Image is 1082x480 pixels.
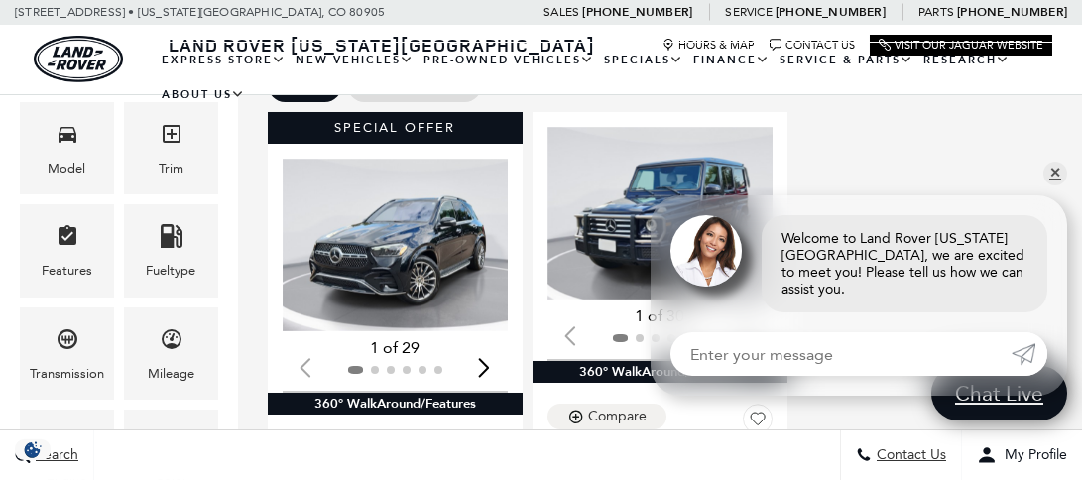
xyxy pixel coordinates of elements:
a: land-rover [34,36,123,82]
div: Mileage [148,363,194,385]
span: Trim [160,117,183,158]
button: Compare Vehicle [547,404,666,429]
div: MileageMileage [124,307,218,400]
a: Specials [599,43,688,77]
div: TransmissionTransmission [20,307,114,400]
a: Visit Our Jaguar Website [879,39,1043,52]
div: 360° WalkAround/Features [268,393,523,415]
span: Land Rover [US_STATE][GEOGRAPHIC_DATA] [169,33,595,57]
a: About Us [157,77,250,112]
div: Fueltype [147,260,196,282]
div: Transmission [30,363,104,385]
a: Research [918,43,1015,77]
a: Submit [1012,332,1047,376]
div: FeaturesFeatures [20,204,114,297]
span: Mileage [160,322,183,363]
div: 1 of 29 [283,337,508,359]
span: Transmission [56,322,79,363]
div: 360° WalkAround/Features [533,361,787,383]
span: Model [56,117,79,158]
span: Sales [543,5,579,19]
span: Engine [56,424,79,465]
input: Enter your message [670,332,1012,376]
div: ModelModel [20,102,114,194]
div: TrimTrim [124,102,218,194]
div: 1 / 2 [283,159,513,331]
div: Special Offer [268,112,523,144]
a: Pre-Owned Vehicles [419,43,599,77]
nav: Main Navigation [157,43,1052,112]
a: New Vehicles [291,43,419,77]
div: Model [49,158,86,180]
a: Finance [688,43,775,77]
span: My Profile [997,447,1067,464]
a: [STREET_ADDRESS] • [US_STATE][GEOGRAPHIC_DATA], CO 80905 [15,5,385,19]
img: Land Rover [34,36,123,82]
div: 1 of 30 [547,305,773,327]
div: Trim [159,158,183,180]
div: Privacy Settings [10,439,56,460]
a: EXPRESS STORE [157,43,291,77]
img: Agent profile photo [670,215,742,287]
a: Land Rover [US_STATE][GEOGRAPHIC_DATA] [157,33,607,57]
span: Contact Us [872,447,946,464]
img: 2018 Mercedes-Benz G-Class G 550 1 [547,127,778,300]
span: Service [725,5,772,19]
a: Hours & Map [662,39,755,52]
span: Parts [918,5,954,19]
span: Color [160,424,183,465]
a: [PHONE_NUMBER] [776,4,886,20]
div: Compare [588,408,647,425]
a: Contact Us [770,39,855,52]
span: Features [56,219,79,260]
div: 1 / 2 [547,127,778,300]
div: Features [42,260,92,282]
div: FueltypeFueltype [124,204,218,297]
div: Next slide [471,346,498,390]
button: Save Vehicle [743,404,773,441]
a: [PHONE_NUMBER] [582,4,692,20]
a: [PHONE_NUMBER] [957,4,1067,20]
div: Welcome to Land Rover [US_STATE][GEOGRAPHIC_DATA], we are excited to meet you! Please tell us how... [762,215,1047,312]
a: Service & Parts [775,43,918,77]
span: Fueltype [160,219,183,260]
img: 2024 Mercedes-Benz GLE GLE 450 1 [283,159,513,331]
button: Open user profile menu [962,430,1082,480]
